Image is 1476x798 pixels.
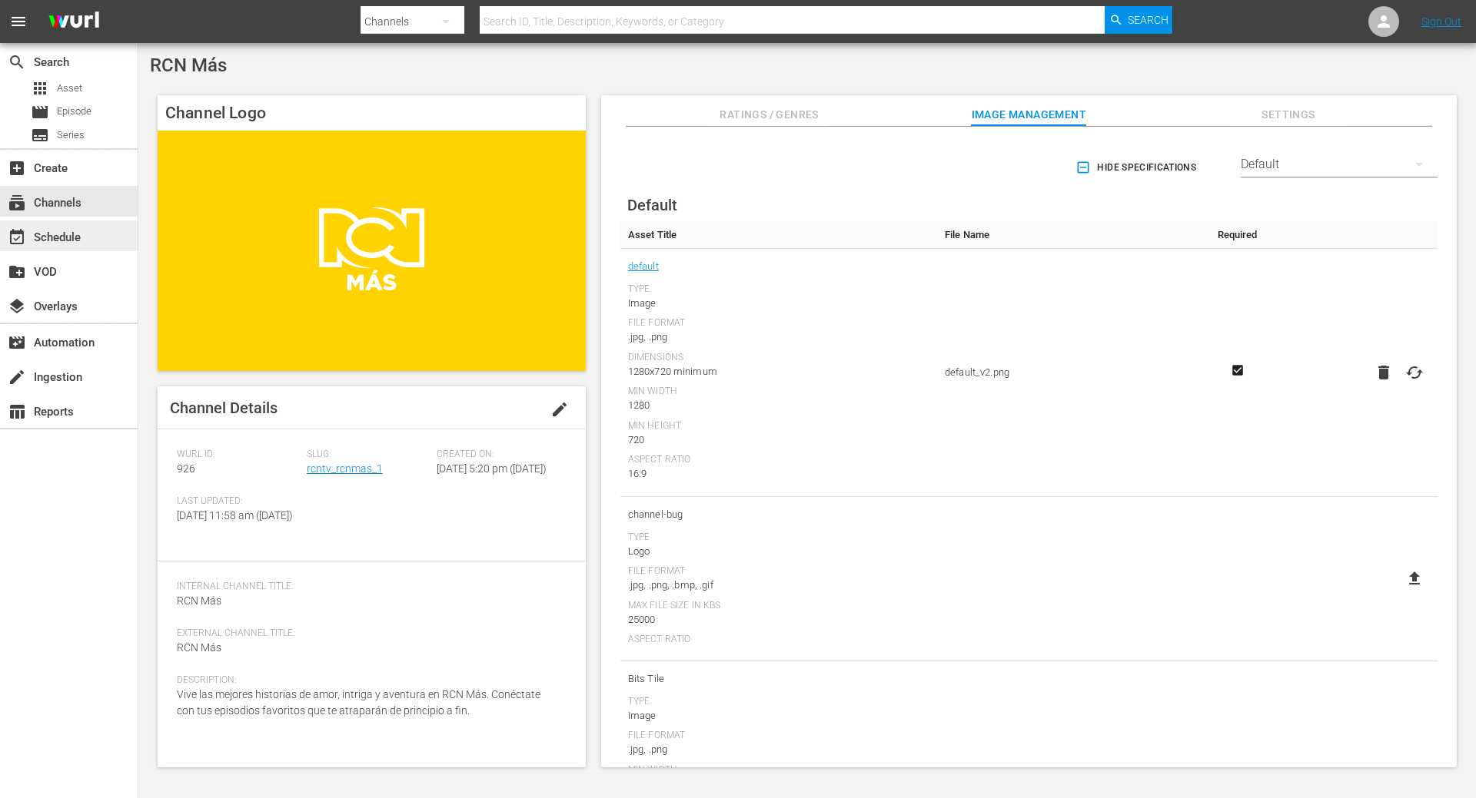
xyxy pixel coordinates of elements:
[628,364,929,379] div: 1280x720 minimum
[628,317,929,329] div: File Format
[37,4,111,40] img: ans4CAIJ8jUAAAAAAAAAAAAAAAAAAAAAAAAgQb4GAAAAAAAAAAAAAAAAAAAAAAAAJMjXAAAAAAAAAAAAAAAAAAAAAAAAgAT5G...
[177,594,221,607] span: RCN Más
[57,81,82,96] span: Asset
[628,764,929,776] div: Min Width
[177,641,221,654] span: RCN Más
[1228,363,1247,377] svg: Required
[628,730,929,742] div: File Format
[31,103,49,121] span: Episode
[628,544,929,559] div: Logo
[628,696,929,708] div: Type
[437,462,547,475] span: [DATE] 5:20 pm ([DATE])
[712,105,827,124] span: Ratings / Genres
[31,126,49,144] span: Series
[628,531,929,544] div: Type
[628,578,929,593] div: .jpg, .png, .bmp, .gif
[9,12,28,31] span: menu
[628,612,929,627] div: 25000
[8,53,26,71] span: Search
[550,400,569,419] span: edit
[57,104,91,119] span: Episode
[628,257,659,276] a: default
[937,221,1204,249] th: File Name
[628,398,929,413] div: 1280
[1204,221,1271,249] th: Required
[628,505,929,525] span: channel-bug
[177,581,559,593] span: Internal Channel Title:
[177,674,559,687] span: Description:
[628,742,929,757] div: .jpg, .png
[541,391,578,428] button: edit
[1105,6,1172,34] button: Search
[628,708,929,723] div: Image
[628,454,929,466] div: Aspect Ratio
[628,296,929,311] div: Image
[8,228,26,247] span: Schedule
[177,449,299,461] span: Wurl ID:
[158,131,586,371] img: RCN Más
[1128,6,1168,34] span: Search
[8,194,26,212] span: Channels
[31,79,49,98] span: Asset
[150,55,227,76] span: RCN Más
[628,634,929,646] div: Aspect Ratio
[628,329,929,345] div: .jpg, .png
[8,297,26,316] span: Overlays
[628,669,929,689] span: Bits Tile
[158,95,586,131] h4: Channel Logo
[8,402,26,421] span: Reports
[628,432,929,448] div: 720
[177,462,195,475] span: 926
[8,159,26,177] span: Create
[971,105,1086,124] span: Image Management
[8,333,26,352] span: Automation
[1072,146,1202,189] button: Hide Specifications
[1231,105,1346,124] span: Settings
[177,509,293,522] span: [DATE] 11:58 am ([DATE])
[628,600,929,612] div: Max File Size In Kbs
[628,283,929,296] div: Type
[627,196,677,214] span: Default
[177,495,299,508] span: Last Updated:
[57,127,85,143] span: Series
[8,368,26,386] span: Ingestion
[437,449,559,461] span: Created On:
[1241,143,1438,186] div: Default
[8,263,26,281] span: VOD
[628,565,929,578] div: File Format
[628,466,929,482] div: 16:9
[620,221,937,249] th: Asset Title
[177,627,559,640] span: External Channel Title:
[307,449,429,461] span: Slug:
[628,420,929,432] div: Min Height
[937,249,1204,497] td: default_v2.png
[628,386,929,398] div: Min Width
[307,462,383,475] a: rcntv_rcnmas_1
[170,399,278,417] span: Channel Details
[1079,160,1196,176] span: Hide Specifications
[1421,15,1461,28] a: Sign Out
[628,352,929,364] div: Dimensions
[177,688,540,717] span: Vive las mejores historias de amor, intriga y aventura en RCN Más. Conéctate con tus episodios fa...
